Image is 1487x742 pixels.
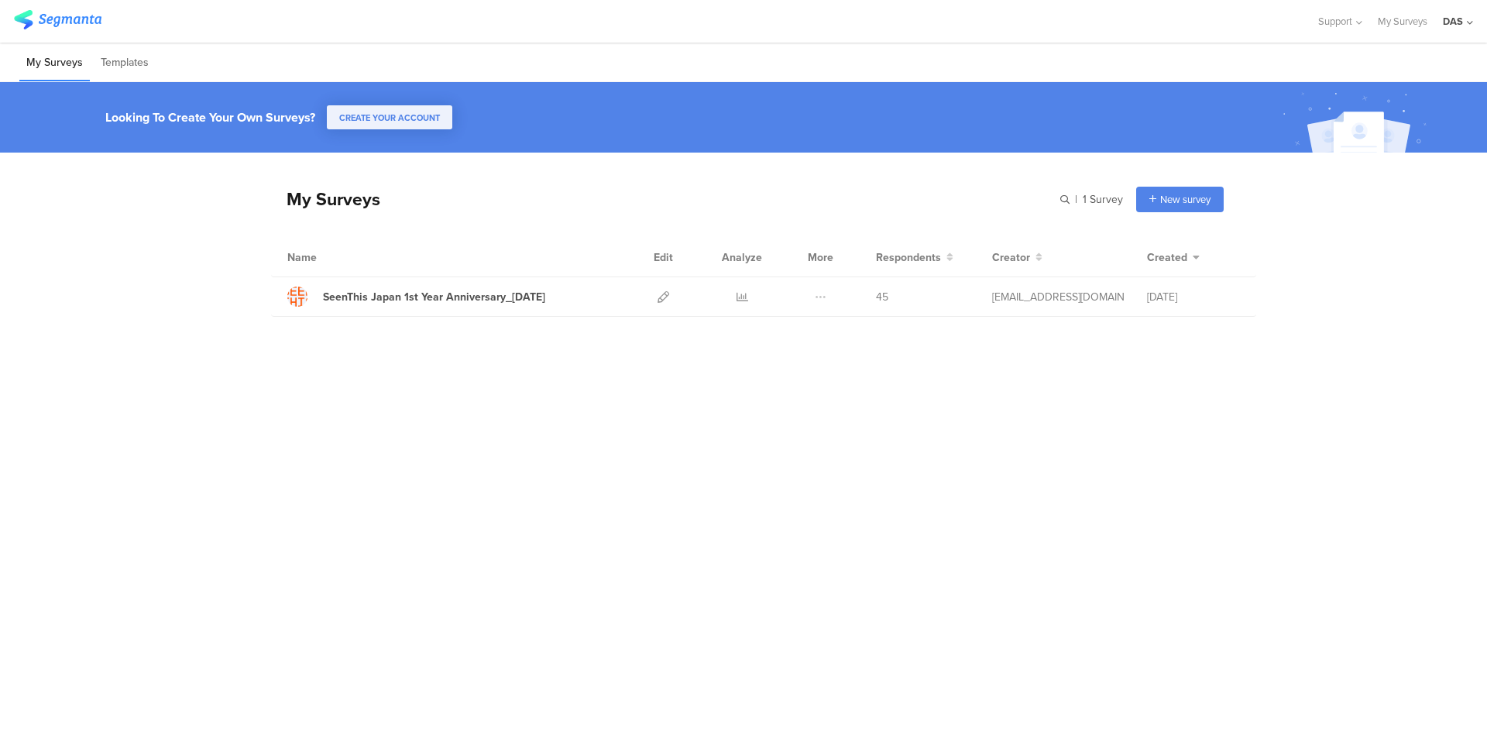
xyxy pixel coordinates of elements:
[105,108,315,126] div: Looking To Create Your Own Surveys?
[94,45,156,81] li: Templates
[1277,87,1437,157] img: create_account_image.svg
[876,249,941,266] span: Respondents
[1443,14,1463,29] div: DAS
[339,112,440,124] span: CREATE YOUR ACCOUNT
[804,238,837,277] div: More
[271,186,380,212] div: My Surveys
[1147,249,1187,266] span: Created
[1083,191,1123,208] span: 1 Survey
[876,289,888,305] span: 45
[647,238,680,277] div: Edit
[876,249,953,266] button: Respondents
[1073,191,1080,208] span: |
[1160,192,1211,207] span: New survey
[327,105,452,129] button: CREATE YOUR ACCOUNT
[1318,14,1352,29] span: Support
[992,249,1030,266] span: Creator
[287,249,380,266] div: Name
[19,45,90,81] li: My Surveys
[992,249,1042,266] button: Creator
[14,10,101,29] img: segmanta logo
[719,238,765,277] div: Analyze
[1147,289,1240,305] div: [DATE]
[992,289,1124,305] div: t.udagawa@accelerators.jp
[1147,249,1200,266] button: Created
[323,289,545,305] div: SeenThis Japan 1st Year Anniversary_9/10/2025
[287,287,545,307] a: SeenThis Japan 1st Year Anniversary_[DATE]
